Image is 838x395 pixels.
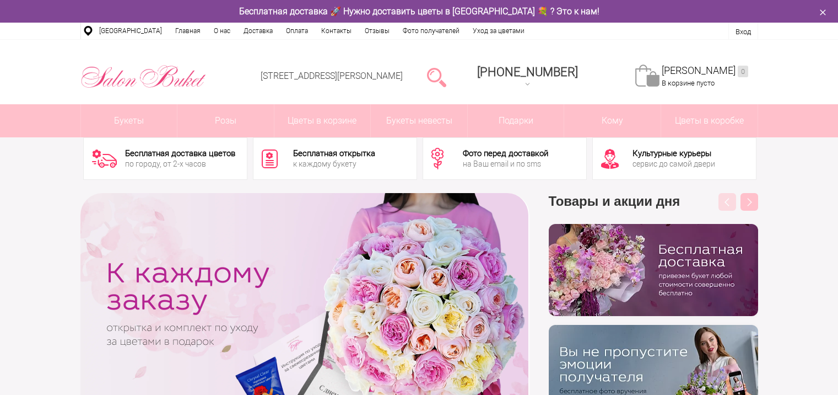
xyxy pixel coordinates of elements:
[477,65,578,79] span: [PHONE_NUMBER]
[463,160,548,168] div: на Ваш email и по sms
[315,23,358,39] a: Контакты
[274,104,371,137] a: Цветы в корзине
[661,104,758,137] a: Цветы в коробке
[662,65,748,77] a: [PERSON_NAME]
[169,23,207,39] a: Главная
[261,71,403,81] a: [STREET_ADDRESS][PERSON_NAME]
[549,224,758,316] img: hpaj04joss48rwypv6hbykmvk1dj7zyr.png.webp
[549,193,758,224] h3: Товары и акции дня
[466,23,531,39] a: Уход за цветами
[279,23,315,39] a: Оплата
[177,104,274,137] a: Розы
[740,193,758,211] button: Next
[80,62,207,91] img: Цветы Нижний Новгород
[93,23,169,39] a: [GEOGRAPHIC_DATA]
[632,150,715,158] div: Культурные курьеры
[564,104,661,137] span: Кому
[371,104,467,137] a: Букеты невесты
[632,160,715,168] div: сервис до самой двери
[736,28,751,36] a: Вход
[662,79,715,87] span: В корзине пусто
[293,160,375,168] div: к каждому букету
[468,104,564,137] a: Подарки
[293,150,375,158] div: Бесплатная открытка
[207,23,237,39] a: О нас
[125,160,235,168] div: по городу, от 2-х часов
[358,23,396,39] a: Отзывы
[738,66,748,77] ins: 0
[125,150,235,158] div: Бесплатная доставка цветов
[471,61,585,93] a: [PHONE_NUMBER]
[72,6,766,17] div: Бесплатная доставка 🚀 Нужно доставить цветы в [GEOGRAPHIC_DATA] 💐 ? Это к нам!
[237,23,279,39] a: Доставка
[81,104,177,137] a: Букеты
[396,23,466,39] a: Фото получателей
[463,150,548,158] div: Фото перед доставкой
